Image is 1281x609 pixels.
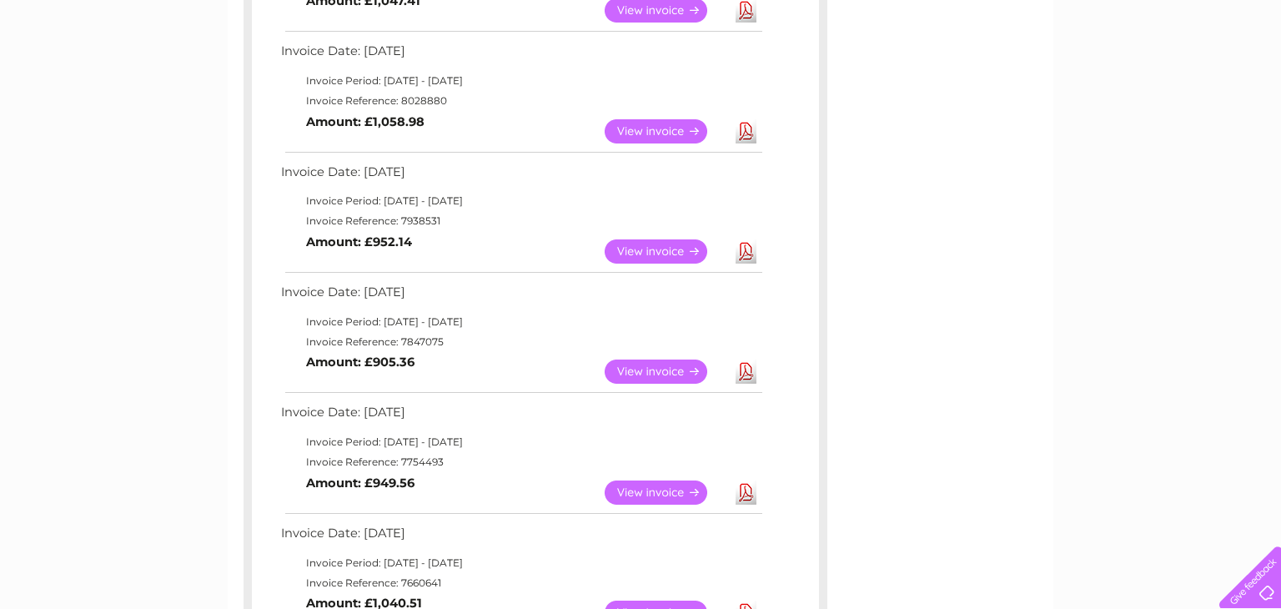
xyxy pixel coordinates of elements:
img: logo.png [45,43,130,94]
a: View [605,481,727,505]
a: Download [736,119,756,143]
td: Invoice Date: [DATE] [277,522,765,553]
b: Amount: £952.14 [306,234,412,249]
td: Invoice Period: [DATE] - [DATE] [277,312,765,332]
td: Invoice Reference: 8028880 [277,91,765,111]
a: Water [987,71,1019,83]
td: Invoice Period: [DATE] - [DATE] [277,432,765,452]
a: View [605,239,727,264]
td: Invoice Reference: 7660641 [277,573,765,593]
b: Amount: £905.36 [306,355,414,370]
b: Amount: £949.56 [306,476,414,491]
td: Invoice Date: [DATE] [277,401,765,432]
a: View [605,360,727,384]
a: Energy [1029,71,1066,83]
a: Telecoms [1076,71,1126,83]
a: Contact [1170,71,1211,83]
td: Invoice Reference: 7754493 [277,452,765,472]
td: Invoice Date: [DATE] [277,281,765,312]
td: Invoice Reference: 7938531 [277,211,765,231]
td: Invoice Date: [DATE] [277,40,765,71]
td: Invoice Period: [DATE] - [DATE] [277,191,765,211]
a: Blog [1136,71,1160,83]
b: Amount: £1,058.98 [306,114,424,129]
td: Invoice Period: [DATE] - [DATE] [277,553,765,573]
a: Download [736,239,756,264]
td: Invoice Date: [DATE] [277,161,765,192]
a: Download [736,360,756,384]
div: Clear Business is a trading name of Verastar Limited (registered in [GEOGRAPHIC_DATA] No. 3667643... [248,9,1036,81]
a: Log out [1226,71,1265,83]
a: View [605,119,727,143]
td: Invoice Reference: 7847075 [277,332,765,352]
td: Invoice Period: [DATE] - [DATE] [277,71,765,91]
a: 0333 014 3131 [967,8,1082,29]
a: Download [736,481,756,505]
